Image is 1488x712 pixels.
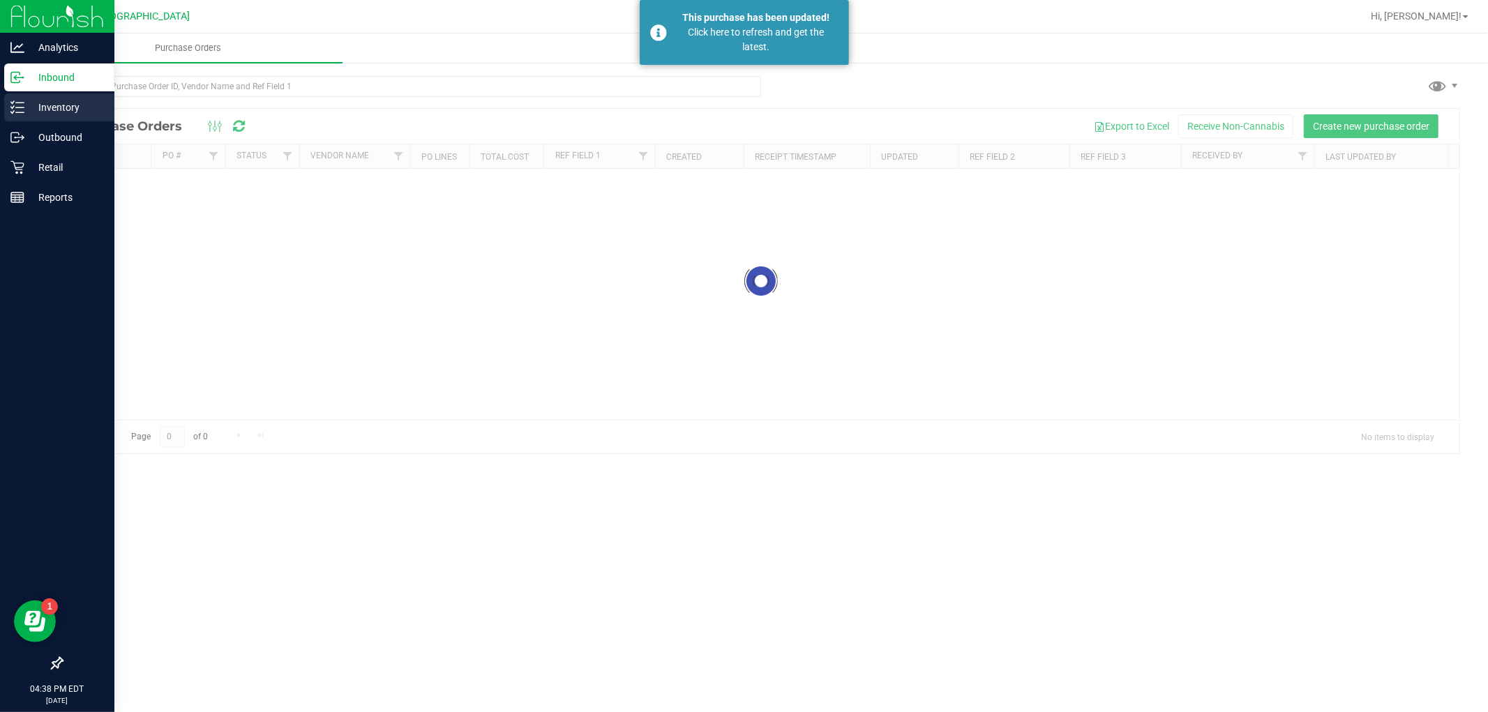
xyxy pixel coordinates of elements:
[33,33,343,63] a: Purchase Orders
[24,159,108,176] p: Retail
[10,160,24,174] inline-svg: Retail
[10,190,24,204] inline-svg: Reports
[10,130,24,144] inline-svg: Outbound
[6,683,108,695] p: 04:38 PM EDT
[24,129,108,146] p: Outbound
[10,40,24,54] inline-svg: Analytics
[136,42,240,54] span: Purchase Orders
[24,189,108,206] p: Reports
[41,598,58,615] iframe: Resource center unread badge
[24,39,108,56] p: Analytics
[675,25,839,54] div: Click here to refresh and get the latest.
[10,100,24,114] inline-svg: Inventory
[24,99,108,116] p: Inventory
[675,10,839,25] div: This purchase has been updated!
[24,69,108,86] p: Inbound
[95,10,190,22] span: [GEOGRAPHIC_DATA]
[10,70,24,84] inline-svg: Inbound
[14,600,56,642] iframe: Resource center
[61,76,761,97] input: Search Purchase Order ID, Vendor Name and Ref Field 1
[1371,10,1461,22] span: Hi, [PERSON_NAME]!
[6,695,108,706] p: [DATE]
